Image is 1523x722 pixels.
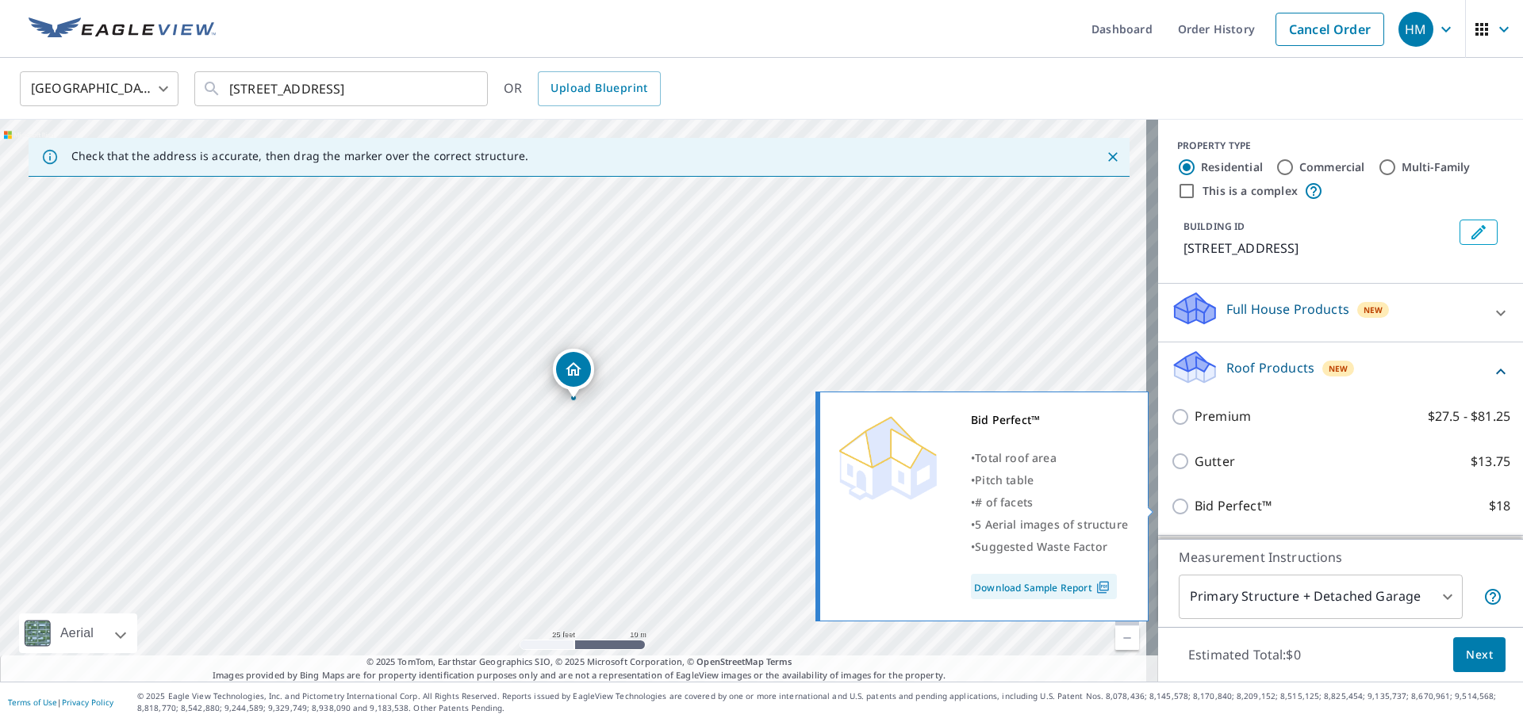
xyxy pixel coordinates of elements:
[504,71,661,106] div: OR
[1171,349,1510,394] div: Roof ProductsNew
[975,495,1033,510] span: # of facets
[1398,12,1433,47] div: HM
[696,655,763,667] a: OpenStreetMap
[8,697,113,707] p: |
[1276,13,1384,46] a: Cancel Order
[1364,304,1383,316] span: New
[1226,300,1349,319] p: Full House Products
[832,409,943,504] img: Premium
[1179,575,1463,619] div: Primary Structure + Detached Garage
[551,78,647,98] span: Upload Blueprint
[1115,626,1139,650] a: Current Level 20, Zoom Out
[553,349,594,398] div: Dropped pin, building 1, Residential property, 803 Plumb St Darlington, PA 16115
[1402,159,1471,175] label: Multi-Family
[71,149,528,163] p: Check that the address is accurate, then drag the marker over the correct structure.
[1471,452,1510,472] p: $13.75
[1176,637,1314,672] p: Estimated Total: $0
[971,409,1128,431] div: Bid Perfect™
[137,690,1515,714] p: © 2025 Eagle View Technologies, Inc. and Pictometry International Corp. All Rights Reserved. Repo...
[1489,496,1510,516] p: $18
[56,613,98,653] div: Aerial
[766,655,792,667] a: Terms
[20,67,178,111] div: [GEOGRAPHIC_DATA]
[1428,407,1510,426] p: $27.5 - $81.25
[1203,183,1298,199] label: This is a complex
[971,514,1128,536] div: •
[1460,220,1498,245] button: Edit building 1
[538,71,660,106] a: Upload Blueprint
[366,655,792,669] span: © 2025 TomTom, Earthstar Geographics SIO, © 2025 Microsoft Corporation, ©
[1183,220,1245,233] p: BUILDING ID
[975,450,1057,465] span: Total roof area
[1329,362,1348,375] span: New
[1179,548,1502,567] p: Measurement Instructions
[1226,358,1314,377] p: Roof Products
[62,697,113,708] a: Privacy Policy
[229,67,455,111] input: Search by address or latitude-longitude
[1299,159,1365,175] label: Commercial
[1201,159,1263,175] label: Residential
[19,613,137,653] div: Aerial
[1483,587,1502,606] span: Your report will include the primary structure and a detached garage if one exists.
[1195,452,1235,472] p: Gutter
[1195,496,1272,516] p: Bid Perfect™
[1453,637,1506,673] button: Next
[971,447,1128,469] div: •
[971,469,1128,491] div: •
[975,517,1128,532] span: 5 Aerial images of structure
[975,472,1034,487] span: Pitch table
[1171,290,1510,335] div: Full House ProductsNew
[1092,580,1114,594] img: Pdf Icon
[8,697,57,708] a: Terms of Use
[971,574,1117,599] a: Download Sample Report
[975,539,1107,554] span: Suggested Waste Factor
[1103,147,1123,167] button: Close
[971,491,1128,514] div: •
[1195,407,1251,426] p: Premium
[1183,239,1453,258] p: [STREET_ADDRESS]
[1466,645,1493,665] span: Next
[971,536,1128,558] div: •
[29,17,216,41] img: EV Logo
[1177,139,1504,153] div: PROPERTY TYPE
